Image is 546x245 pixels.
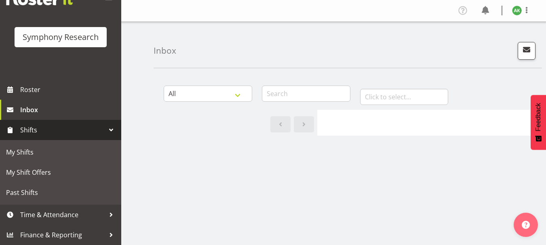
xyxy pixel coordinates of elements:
[294,116,314,132] a: Next page
[262,86,350,102] input: Search
[270,116,291,132] a: Previous page
[522,221,530,229] img: help-xxl-2.png
[20,209,105,221] span: Time & Attendance
[2,162,119,182] a: My Shift Offers
[20,104,117,116] span: Inbox
[2,142,119,162] a: My Shifts
[154,46,176,55] h4: Inbox
[2,182,119,203] a: Past Shifts
[6,146,115,158] span: My Shifts
[20,229,105,241] span: Finance & Reporting
[360,89,449,105] input: Click to select...
[535,103,542,131] span: Feedback
[531,95,546,150] button: Feedback - Show survey
[20,124,105,136] span: Shifts
[512,6,522,15] img: amit-kumar11606.jpg
[20,84,117,96] span: Roster
[6,186,115,199] span: Past Shifts
[23,31,99,43] div: Symphony Research
[6,166,115,178] span: My Shift Offers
